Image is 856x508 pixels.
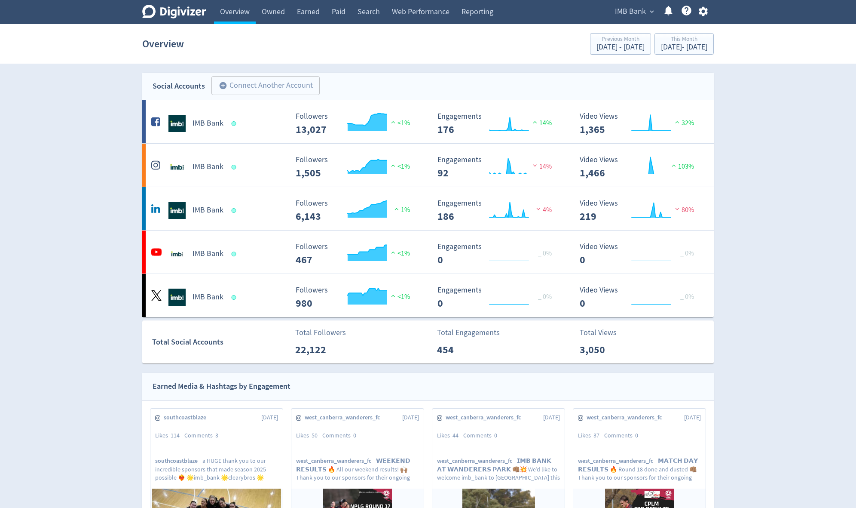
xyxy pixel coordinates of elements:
img: IMB Bank undefined [168,158,186,175]
div: [DATE] - [DATE] [596,43,645,51]
span: expand_more [648,8,656,15]
span: _ 0% [538,292,552,301]
div: Comments [322,431,361,440]
span: southcoastblaze [164,413,211,422]
span: 0 [353,431,356,439]
span: _ 0% [680,249,694,258]
h5: IMB Bank [193,292,223,302]
img: IMB Bank undefined [168,289,186,306]
span: IMB Bank [615,5,646,18]
div: Likes [437,431,463,440]
span: west_canberra_wanderers_fc [578,457,658,465]
span: 37 [593,431,599,439]
span: 32% [673,119,694,127]
span: _ 0% [680,292,694,301]
div: Likes [296,431,322,440]
p: Total Engagements [437,327,500,339]
span: west_canberra_wanderers_fc [437,457,517,465]
img: positive-performance.svg [670,162,678,169]
img: positive-performance.svg [673,119,682,125]
p: 𝗪𝗘𝗘𝗞𝗘𝗡𝗗 𝗥𝗘𝗦𝗨𝗟𝗧𝗦 🔥 All our weekend results! 🙌🏽 Thank you to our sponsors for their ongoing support... [296,457,419,481]
span: 80% [673,206,694,214]
svg: Followers --- [291,243,420,265]
span: 44 [452,431,459,439]
span: 114 [171,431,180,439]
div: Likes [155,431,184,440]
img: positive-performance.svg [389,162,397,169]
span: <1% [389,162,410,171]
button: This Month[DATE]- [DATE] [654,33,714,55]
div: Total Social Accounts [152,336,289,348]
p: a HUGE thank you to our incredible sponsors that made season 2025 possible ❤️‍🔥 🌟imb_bank 🌟cleary... [155,457,278,481]
svg: Followers --- [291,156,420,179]
span: [DATE] [261,413,278,422]
div: [DATE] - [DATE] [661,43,707,51]
svg: Video Views 0 [575,286,704,309]
h5: IMB Bank [193,205,223,216]
p: 22,122 [295,342,345,357]
img: positive-performance.svg [531,119,539,125]
span: west_canberra_wanderers_fc [446,413,526,422]
svg: Engagements 92 [433,156,562,179]
svg: Engagements 176 [433,112,562,135]
svg: Followers --- [291,199,420,222]
a: IMB Bank undefinedIMB Bank Followers --- Followers 980 <1% Engagements 0 Engagements 0 _ 0% Video... [142,274,714,317]
img: positive-performance.svg [392,206,401,212]
img: negative-performance.svg [531,162,539,169]
span: add_circle [219,81,227,90]
p: 𝗠𝗔𝗧𝗖𝗛 𝗗𝗔𝗬 𝗥𝗘𝗦𝗨𝗟𝗧𝗦 🔥 Round 18 done and dusted 👊🏽 Thank you to our sponsors for their ongoing suppo... [578,457,701,481]
span: 103% [670,162,694,171]
span: 4% [534,206,552,214]
svg: Engagements 186 [433,199,562,222]
a: IMB Bank undefinedIMB Bank Followers --- Followers 467 <1% Engagements 0 Engagements 0 _ 0% Video... [142,231,714,274]
div: Comments [604,431,643,440]
button: Connect Another Account [211,76,320,95]
a: IMB Bank undefinedIMB Bank Followers --- Followers 13,027 <1% Engagements 176 Engagements 176 14%... [142,100,714,143]
span: southcoastblaze [155,457,202,465]
svg: Video Views 1,365 [575,112,704,135]
svg: Video Views 1,466 [575,156,704,179]
p: 3,050 [580,342,629,357]
svg: Engagements 0 [433,243,562,265]
div: Likes [578,431,604,440]
a: IMB Bank undefinedIMB Bank Followers --- Followers 1,505 <1% Engagements 92 Engagements 92 14% Vi... [142,144,714,187]
div: Social Accounts [153,80,205,92]
a: Connect Another Account [205,77,320,95]
span: west_canberra_wanderers_fc [305,413,385,422]
span: 14% [531,119,552,127]
span: _ 0% [538,249,552,258]
span: 0 [494,431,497,439]
span: [DATE] [543,413,560,422]
svg: Followers --- [291,112,420,135]
h5: IMB Bank [193,249,223,259]
h1: Overview [142,30,184,58]
img: negative-performance.svg [673,206,682,212]
span: 1% [392,206,410,214]
span: west_canberra_wanderers_fc [296,457,376,465]
span: Data last synced: 25 Aug 2025, 8:03am (AEST) [232,121,239,126]
span: [DATE] [402,413,419,422]
div: This Month [661,36,707,43]
span: 3 [215,431,218,439]
div: Comments [463,431,502,440]
svg: Engagements 0 [433,286,562,309]
span: Data last synced: 24 Aug 2025, 11:02pm (AEST) [232,165,239,169]
span: Data last synced: 25 Aug 2025, 2:02am (AEST) [232,252,239,256]
button: IMB Bank [612,5,656,18]
div: Earned Media & Hashtags by Engagement [153,380,290,393]
svg: Video Views 219 [575,199,704,222]
img: positive-performance.svg [389,119,397,125]
span: <1% [389,292,410,301]
p: 454 [437,342,486,357]
h5: IMB Bank [193,162,223,172]
span: 14% [531,162,552,171]
span: west_canberra_wanderers_fc [587,413,666,422]
span: Data last synced: 25 Aug 2025, 5:02am (AEST) [232,208,239,213]
button: Previous Month[DATE] - [DATE] [590,33,651,55]
img: positive-performance.svg [389,249,397,256]
span: [DATE] [684,413,701,422]
p: Total Views [580,327,629,339]
svg: Followers --- [291,286,420,309]
span: 0 [635,431,638,439]
h5: IMB Bank [193,118,223,129]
